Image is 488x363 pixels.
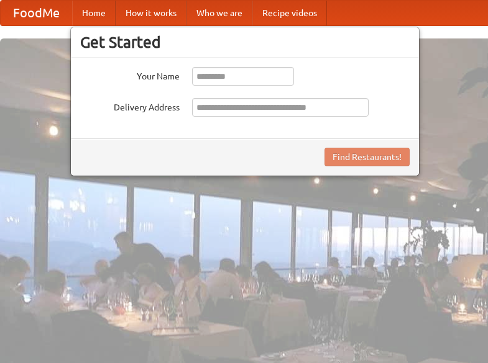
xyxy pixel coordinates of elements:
[252,1,327,25] a: Recipe videos
[72,1,116,25] a: Home
[325,148,410,166] button: Find Restaurants!
[186,1,252,25] a: Who we are
[80,98,180,114] label: Delivery Address
[80,67,180,83] label: Your Name
[80,33,410,52] h3: Get Started
[116,1,186,25] a: How it works
[1,1,72,25] a: FoodMe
